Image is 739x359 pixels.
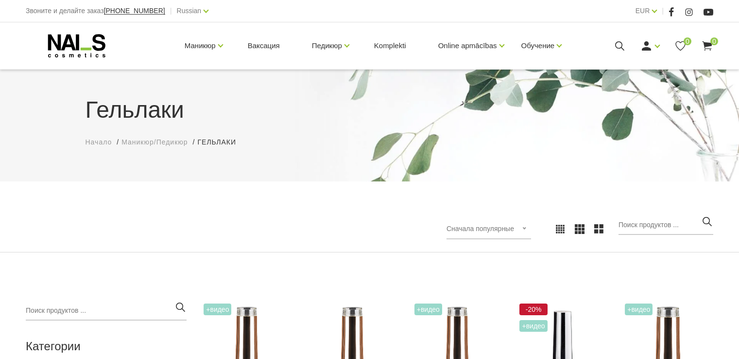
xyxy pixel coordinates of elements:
[684,37,691,45] span: 0
[26,5,165,17] div: Звоните и делайте заказ
[197,137,245,147] li: Гельлаки
[185,26,216,65] a: Маникюр
[625,304,653,315] span: +Видео
[674,40,687,52] a: 0
[121,137,188,147] a: Маникюр/Педикюр
[636,5,650,17] a: EUR
[662,5,664,17] span: |
[701,40,713,52] a: 0
[86,137,112,147] a: Начало
[312,26,342,65] a: Педикюр
[86,92,654,127] h1: Гельлаки
[26,340,187,353] h2: Категории
[414,304,442,315] span: +Видео
[447,225,514,233] span: Сначала популярные
[240,22,288,69] a: Ваксация
[519,304,547,315] span: -20%
[519,320,547,332] span: +Видео
[121,138,188,146] span: Маникюр/Педикюр
[177,5,202,17] a: Russian
[204,304,231,315] span: +Видео
[710,37,718,45] span: 0
[170,5,172,17] span: |
[438,26,497,65] a: Online apmācības
[26,301,187,321] input: Поиск продуктов ...
[86,138,112,146] span: Начало
[521,26,555,65] a: Обучение
[619,215,713,235] input: Поиск продуктов ...
[366,22,414,69] a: Komplekti
[104,7,165,15] a: [PHONE_NUMBER]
